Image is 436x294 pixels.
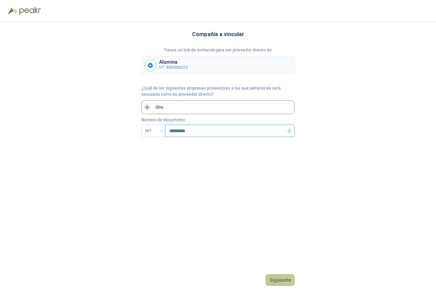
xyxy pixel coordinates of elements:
p: Alumina [159,60,188,64]
p: Tienes un link de invitación para ser proveedor directo de: [141,47,295,53]
span: NIT [145,126,161,136]
p: Otro [155,104,163,111]
b: 890300213 [166,65,188,70]
img: Logo [8,7,18,14]
p: NIT [159,64,188,71]
p: ¿Cuál de las siguientes empresas proveedoras a las que perteneces será vinculada como su proveedo... [141,85,295,98]
h3: Compañía a vincular [192,30,244,39]
span: - 3 [285,125,291,137]
img: Company Logo [145,60,156,71]
p: Número de documento [141,117,295,123]
button: Siguiente [266,274,295,286]
img: Peakr [19,7,41,15]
